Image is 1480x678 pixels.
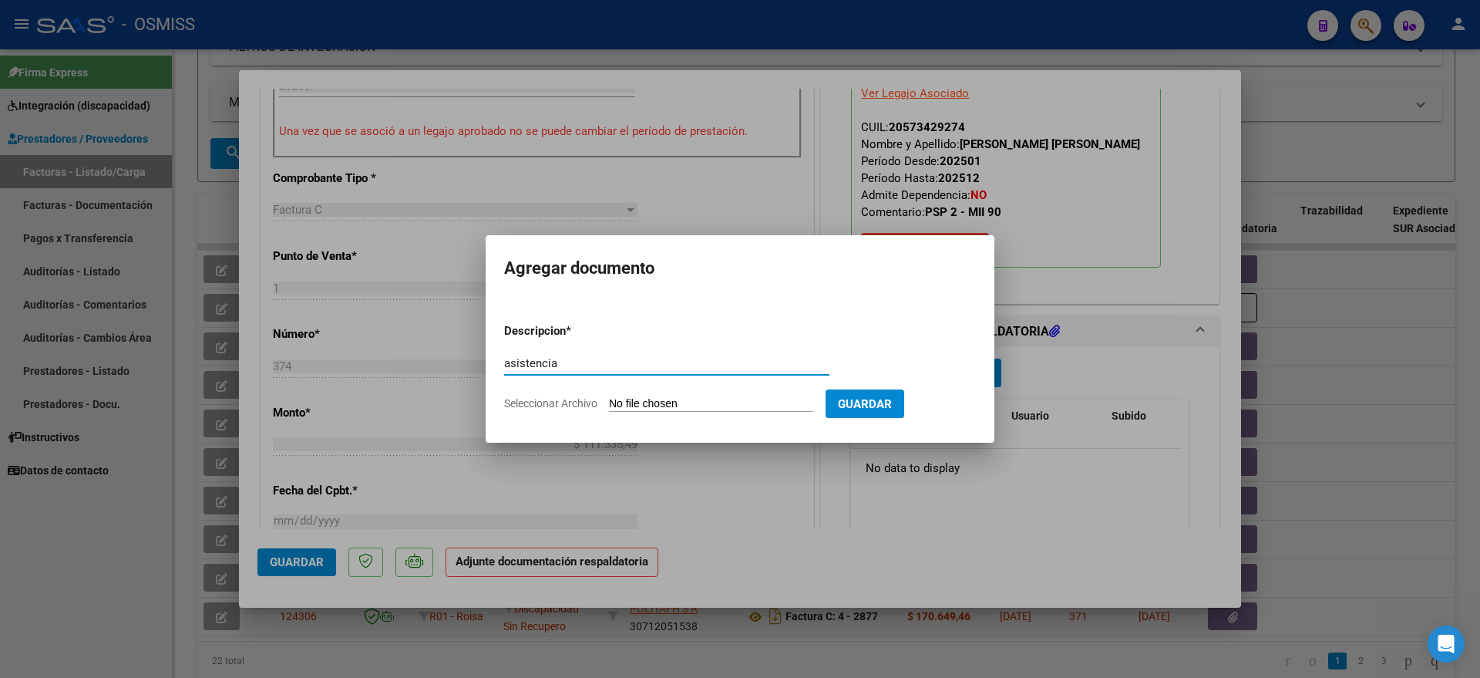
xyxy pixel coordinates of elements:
[1428,626,1465,663] div: Open Intercom Messenger
[504,397,597,410] span: Seleccionar Archivo
[826,390,904,418] button: Guardar
[504,254,976,283] h2: Agregar documento
[838,397,892,411] span: Guardar
[504,322,646,340] p: Descripcion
